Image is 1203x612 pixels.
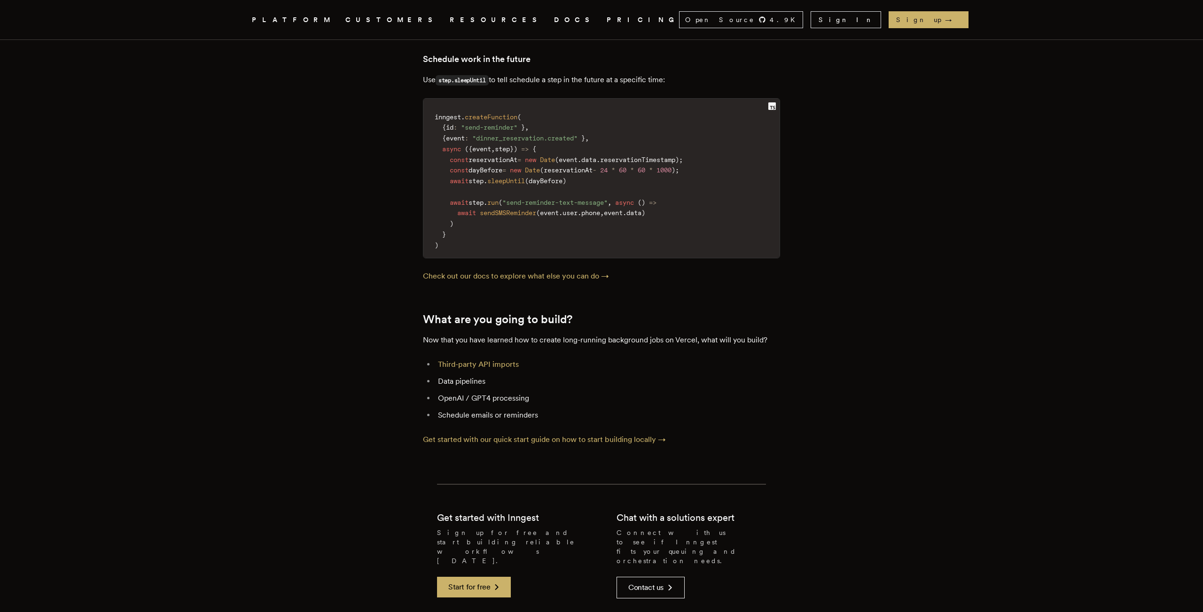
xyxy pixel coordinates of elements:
span: step [469,199,484,206]
span: reservationAt [544,166,593,174]
li: OpenAI / GPT4 processing [435,392,780,405]
span: ( [555,156,559,163]
h2: What are you going to build? [423,313,780,326]
span: ( [465,145,469,153]
span: inngest [435,113,461,121]
span: ( [499,199,502,206]
span: 60 [638,166,645,174]
span: sleepUntil [487,177,525,185]
span: reservationTimestamp [600,156,675,163]
span: step [495,145,510,153]
span: data [626,209,641,217]
span: → [945,15,961,24]
button: PLATFORM [252,14,334,26]
span: await [457,209,476,217]
span: ) [514,145,517,153]
a: DOCS [554,14,595,26]
span: ( [536,209,540,217]
p: Use to tell schedule a step in the future at a specific time: [423,73,780,87]
span: { [532,145,536,153]
span: ) [672,166,675,174]
span: phone [581,209,600,217]
span: RESOURCES [450,14,543,26]
span: . [484,177,487,185]
span: event [472,145,491,153]
a: PRICING [607,14,679,26]
span: "send-reminder" [461,124,517,131]
span: . [623,209,626,217]
span: user [562,209,578,217]
span: { [442,134,446,142]
span: async [442,145,461,153]
p: Connect with us to see if Inngest fits your queuing and orchestration needs. [617,528,766,566]
span: . [559,209,562,217]
span: ( [517,113,521,121]
span: : [453,124,457,131]
span: . [461,113,465,121]
span: step [469,177,484,185]
li: Schedule emails or reminders [435,409,780,422]
a: Check out our docs to explore what else you can do → [423,271,609,280]
span: } [581,134,585,142]
a: Get started with our quick start guide on how to start building locally → [423,435,666,444]
span: ; [675,166,679,174]
span: = [517,156,521,163]
span: ) [562,177,566,185]
a: Contact us [617,577,685,598]
span: ( [638,199,641,206]
a: Third-party API imports [438,360,519,369]
span: new [525,156,536,163]
span: async [615,199,634,206]
span: , [608,199,611,206]
span: ) [450,220,453,227]
span: . [578,209,581,217]
span: : [465,134,469,142]
span: event [446,134,465,142]
span: { [469,145,472,153]
span: sendSMSReminder [480,209,536,217]
span: } [510,145,514,153]
h2: Chat with a solutions expert [617,511,734,524]
p: Now that you have learned how to create long-running background jobs on Vercel, what will you build? [423,333,780,347]
span: 1000 [656,166,672,174]
span: ( [525,177,529,185]
span: new [510,166,521,174]
span: run [487,199,499,206]
span: "send-reminder-text-message" [502,199,608,206]
span: dayBefore [469,166,502,174]
span: ) [675,156,679,163]
h2: Get started with Inngest [437,511,539,524]
span: data [581,156,596,163]
span: Date [525,166,540,174]
span: createFunction [465,113,517,121]
span: => [521,145,529,153]
span: ) [641,209,645,217]
span: ) [641,199,645,206]
a: Sign up [889,11,969,28]
h3: Schedule work in the future [423,53,780,66]
a: Sign In [811,11,881,28]
span: { [442,124,446,131]
span: } [521,124,525,131]
span: 4.9 K [770,15,801,24]
span: await [450,177,469,185]
span: ; [679,156,683,163]
span: id [446,124,453,131]
span: . [484,199,487,206]
span: ( [540,166,544,174]
a: Start for free [437,577,511,597]
span: } [442,231,446,238]
span: => [649,199,656,206]
span: ) [435,241,438,249]
span: event [540,209,559,217]
span: reservationAt [469,156,517,163]
span: , [585,134,589,142]
span: Date [540,156,555,163]
span: event [604,209,623,217]
span: , [525,124,529,131]
span: Open Source [685,15,755,24]
p: Sign up for free and start building reliable workflows [DATE]. [437,528,586,566]
span: const [450,166,469,174]
a: CUSTOMERS [345,14,438,26]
